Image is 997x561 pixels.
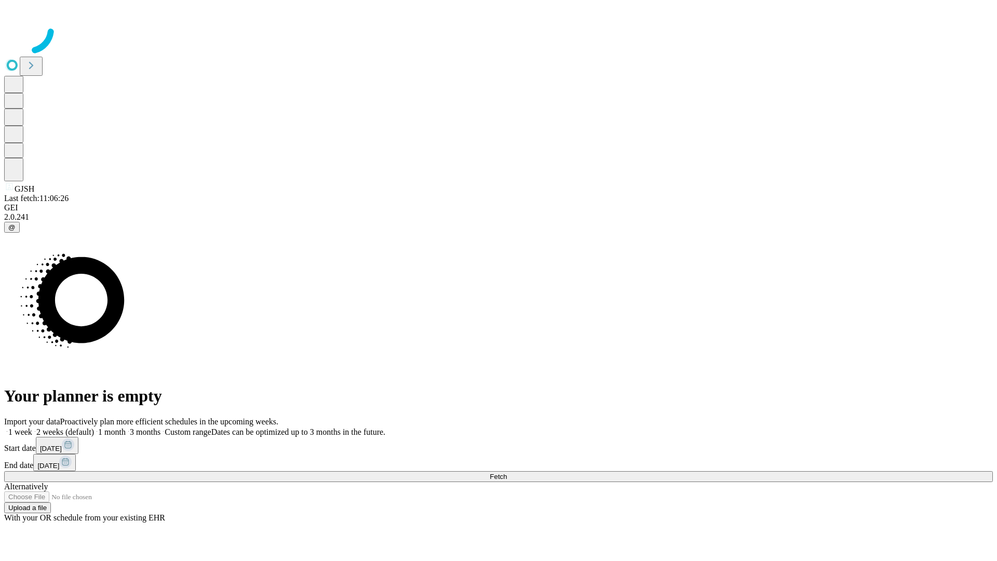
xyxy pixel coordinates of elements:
[8,428,32,436] span: 1 week
[4,203,993,212] div: GEI
[8,223,16,231] span: @
[33,454,76,471] button: [DATE]
[36,428,94,436] span: 2 weeks (default)
[98,428,126,436] span: 1 month
[4,454,993,471] div: End date
[37,462,59,470] span: [DATE]
[4,502,51,513] button: Upload a file
[4,194,69,203] span: Last fetch: 11:06:26
[4,471,993,482] button: Fetch
[211,428,385,436] span: Dates can be optimized up to 3 months in the future.
[4,386,993,406] h1: Your planner is empty
[4,482,48,491] span: Alternatively
[60,417,278,426] span: Proactively plan more efficient schedules in the upcoming weeks.
[130,428,160,436] span: 3 months
[490,473,507,480] span: Fetch
[4,417,60,426] span: Import your data
[4,513,165,522] span: With your OR schedule from your existing EHR
[36,437,78,454] button: [DATE]
[4,437,993,454] div: Start date
[15,184,34,193] span: GJSH
[40,445,62,452] span: [DATE]
[4,222,20,233] button: @
[4,212,993,222] div: 2.0.241
[165,428,211,436] span: Custom range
